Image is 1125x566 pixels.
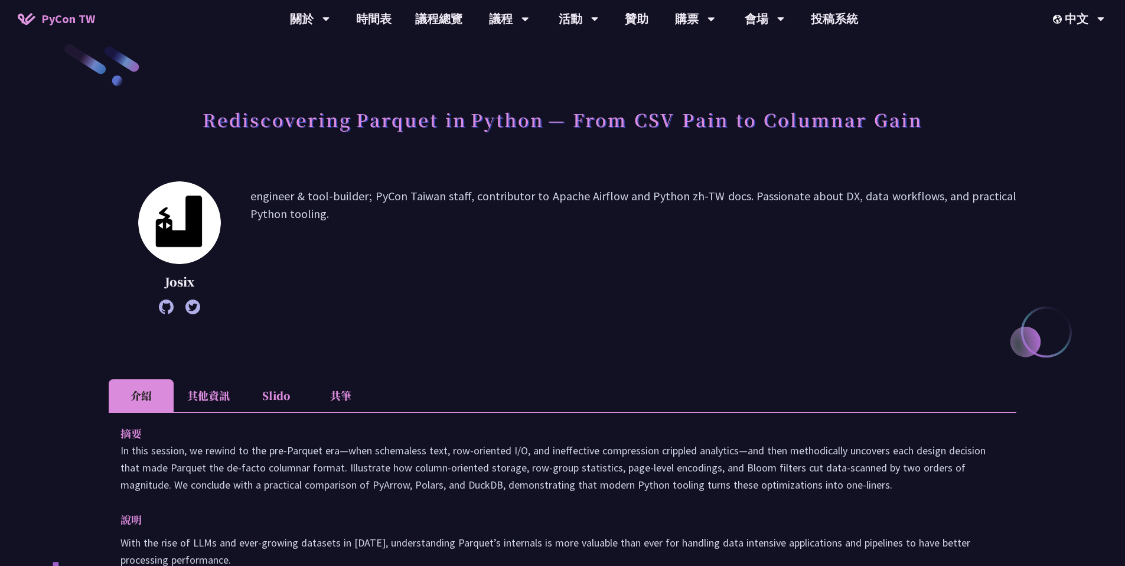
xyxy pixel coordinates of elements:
a: PyCon TW [6,4,107,34]
p: Josix [138,273,221,291]
img: Locale Icon [1053,15,1065,24]
p: 說明 [120,511,981,528]
p: 摘要 [120,425,981,442]
p: In this session, we rewind to the pre‑Parquet era—when schemaless text, row‑oriented I/O, and ine... [120,442,1005,493]
li: 共筆 [308,379,373,412]
span: PyCon TW [41,10,95,28]
img: Home icon of PyCon TW 2025 [18,13,35,25]
p: engineer & tool-builder; PyCon Taiwan staff, contributor to Apache Airflow and Python zh-TW docs.... [250,187,1016,308]
img: Josix [138,181,221,264]
li: Slido [243,379,308,412]
li: 介紹 [109,379,174,412]
h1: Rediscovering Parquet in Python — From CSV Pain to Columnar Gain [203,102,922,137]
li: 其他資訊 [174,379,243,412]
